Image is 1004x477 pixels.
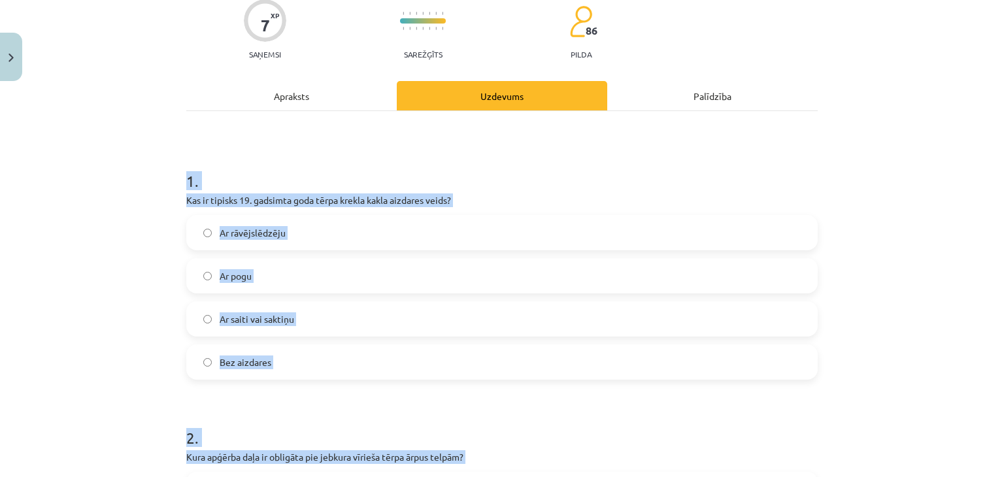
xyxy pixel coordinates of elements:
span: 86 [586,25,597,37]
p: Kura apģērba daļa ir obligāta pie jebkura vīrieša tērpa ārpus telpām? [186,450,818,464]
h1: 1 . [186,149,818,189]
span: Ar rāvējslēdzēju [220,226,286,240]
img: icon-short-line-57e1e144782c952c97e751825c79c345078a6d821885a25fce030b3d8c18986b.svg [442,27,443,30]
p: Saņemsi [244,50,286,59]
img: icon-short-line-57e1e144782c952c97e751825c79c345078a6d821885a25fce030b3d8c18986b.svg [422,12,424,15]
p: Sarežģīts [404,50,443,59]
img: icon-short-line-57e1e144782c952c97e751825c79c345078a6d821885a25fce030b3d8c18986b.svg [409,27,410,30]
input: Ar saiti vai saktiņu [203,315,212,323]
img: icon-short-line-57e1e144782c952c97e751825c79c345078a6d821885a25fce030b3d8c18986b.svg [403,27,404,30]
input: Ar rāvējslēdzēju [203,229,212,237]
h1: 2 . [186,406,818,446]
span: Bez aizdares [220,355,271,369]
img: icon-short-line-57e1e144782c952c97e751825c79c345078a6d821885a25fce030b3d8c18986b.svg [422,27,424,30]
span: Ar pogu [220,269,252,283]
img: students-c634bb4e5e11cddfef0936a35e636f08e4e9abd3cc4e673bd6f9a4125e45ecb1.svg [569,5,592,38]
img: icon-short-line-57e1e144782c952c97e751825c79c345078a6d821885a25fce030b3d8c18986b.svg [403,12,404,15]
div: Apraksts [186,81,397,110]
p: pilda [571,50,592,59]
img: icon-short-line-57e1e144782c952c97e751825c79c345078a6d821885a25fce030b3d8c18986b.svg [416,12,417,15]
img: icon-short-line-57e1e144782c952c97e751825c79c345078a6d821885a25fce030b3d8c18986b.svg [429,12,430,15]
p: Kas ir tipisks 19. gadsimta goda tērpa krekla kakla aizdares veids? [186,193,818,207]
img: icon-short-line-57e1e144782c952c97e751825c79c345078a6d821885a25fce030b3d8c18986b.svg [416,27,417,30]
input: Ar pogu [203,272,212,280]
span: XP [271,12,279,19]
img: icon-short-line-57e1e144782c952c97e751825c79c345078a6d821885a25fce030b3d8c18986b.svg [442,12,443,15]
input: Bez aizdares [203,358,212,367]
span: Ar saiti vai saktiņu [220,312,294,326]
img: icon-close-lesson-0947bae3869378f0d4975bcd49f059093ad1ed9edebbc8119c70593378902aed.svg [8,54,14,62]
img: icon-short-line-57e1e144782c952c97e751825c79c345078a6d821885a25fce030b3d8c18986b.svg [435,12,437,15]
div: 7 [261,16,270,35]
div: Uzdevums [397,81,607,110]
img: icon-short-line-57e1e144782c952c97e751825c79c345078a6d821885a25fce030b3d8c18986b.svg [435,27,437,30]
img: icon-short-line-57e1e144782c952c97e751825c79c345078a6d821885a25fce030b3d8c18986b.svg [409,12,410,15]
div: Palīdzība [607,81,818,110]
img: icon-short-line-57e1e144782c952c97e751825c79c345078a6d821885a25fce030b3d8c18986b.svg [429,27,430,30]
